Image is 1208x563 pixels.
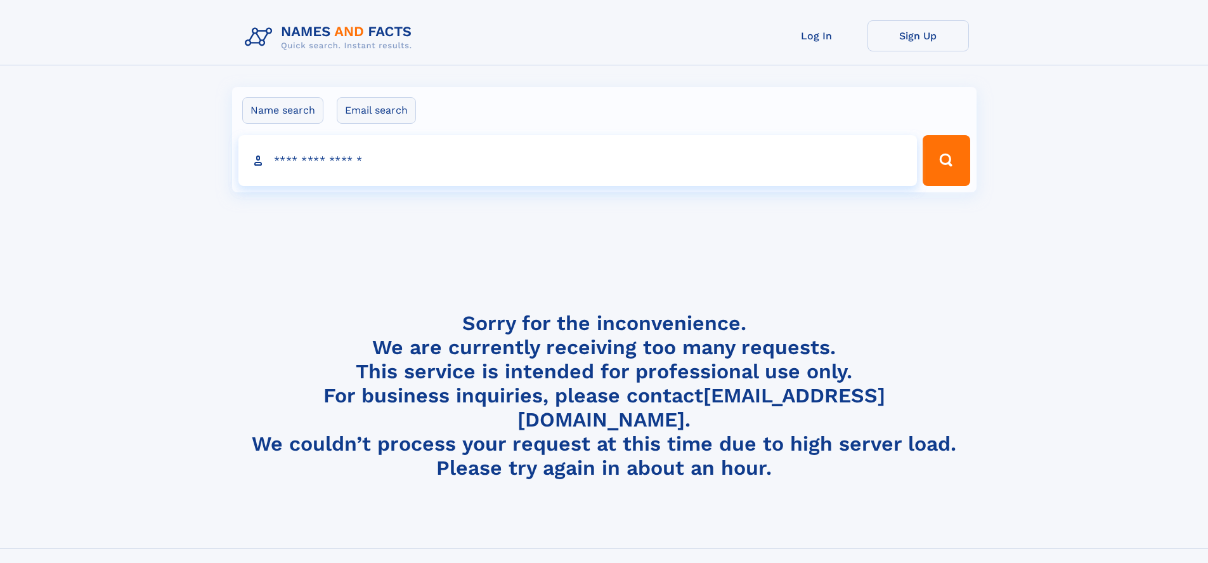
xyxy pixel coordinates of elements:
[240,20,422,55] img: Logo Names and Facts
[517,383,885,432] a: [EMAIL_ADDRESS][DOMAIN_NAME]
[242,97,323,124] label: Name search
[867,20,969,51] a: Sign Up
[238,135,918,186] input: search input
[766,20,867,51] a: Log In
[337,97,416,124] label: Email search
[240,311,969,480] h4: Sorry for the inconvenience. We are currently receiving too many requests. This service is intend...
[923,135,970,186] button: Search Button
